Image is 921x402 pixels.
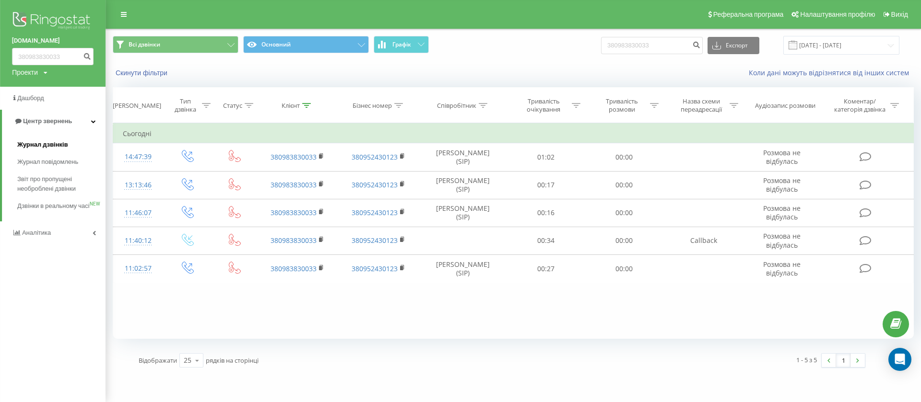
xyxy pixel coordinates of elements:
[836,354,850,367] a: 1
[17,171,106,197] a: Звіт про пропущені необроблені дзвінки
[113,102,161,110] div: [PERSON_NAME]
[507,255,585,283] td: 00:27
[763,260,801,277] span: Розмова не відбулась
[22,229,51,236] span: Аналiтика
[113,69,172,77] button: Скинути фільтри
[17,136,106,153] a: Журнал дзвінків
[708,37,759,54] button: Експорт
[12,10,94,34] img: Ringostat logo
[392,41,411,48] span: Графік
[123,176,153,195] div: 13:13:46
[271,236,317,245] a: 380983830033
[271,180,317,189] a: 380983830033
[374,36,429,53] button: Графік
[891,11,908,18] span: Вихід
[17,174,101,194] span: Звіт про пропущені необроблені дзвінки
[123,204,153,222] div: 11:46:07
[585,143,663,171] td: 00:00
[419,199,507,227] td: [PERSON_NAME] (SIP)
[17,140,68,149] span: Журнал дзвінків
[17,153,106,171] a: Журнал повідомлень
[223,102,242,110] div: Статус
[23,117,72,125] span: Центр звернень
[2,110,106,133] a: Центр звернень
[352,236,398,245] a: 380952430123
[419,143,507,171] td: [PERSON_NAME] (SIP)
[12,36,94,46] a: [DOMAIN_NAME]
[585,227,663,254] td: 00:00
[352,264,398,273] a: 380952430123
[352,152,398,161] a: 380952430123
[796,355,817,365] div: 1 - 5 з 5
[271,264,317,273] a: 380983830033
[17,201,89,211] span: Дзвінки в реальному часі
[755,102,815,110] div: Аудіозапис розмови
[419,255,507,283] td: [PERSON_NAME] (SIP)
[271,208,317,217] a: 380983830033
[507,199,585,227] td: 00:16
[419,171,507,199] td: [PERSON_NAME] (SIP)
[271,152,317,161] a: 380983830033
[507,171,585,199] td: 00:17
[437,102,476,110] div: Співробітник
[206,356,259,365] span: рядків на сторінці
[113,124,914,143] td: Сьогодні
[12,68,38,77] div: Проекти
[585,255,663,283] td: 00:00
[507,143,585,171] td: 01:02
[749,68,914,77] a: Коли дані можуть відрізнятися вiд інших систем
[353,102,392,110] div: Бізнес номер
[596,97,648,114] div: Тривалість розмови
[800,11,875,18] span: Налаштування профілю
[585,171,663,199] td: 00:00
[123,259,153,278] div: 11:02:57
[352,208,398,217] a: 380952430123
[17,94,44,102] span: Дашборд
[17,157,78,167] span: Журнал повідомлень
[123,231,153,250] div: 11:40:12
[172,97,200,114] div: Тип дзвінка
[518,97,569,114] div: Тривалість очікування
[832,97,888,114] div: Коментар/категорія дзвінка
[763,204,801,221] span: Розмова не відбулась
[17,197,106,215] a: Дзвінки в реальному часіNEW
[763,231,801,249] span: Розмова не відбулась
[585,199,663,227] td: 00:00
[507,227,585,254] td: 00:34
[243,36,369,53] button: Основний
[763,176,801,194] span: Розмова не відбулась
[184,356,191,365] div: 25
[663,227,744,254] td: Callback
[282,102,300,110] div: Клієнт
[123,148,153,166] div: 14:47:39
[113,36,238,53] button: Всі дзвінки
[129,41,160,48] span: Всі дзвінки
[676,97,727,114] div: Назва схеми переадресації
[763,148,801,166] span: Розмова не відбулась
[352,180,398,189] a: 380952430123
[713,11,784,18] span: Реферальна програма
[601,37,703,54] input: Пошук за номером
[139,356,177,365] span: Відображати
[12,48,94,65] input: Пошук за номером
[888,348,911,371] div: Open Intercom Messenger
